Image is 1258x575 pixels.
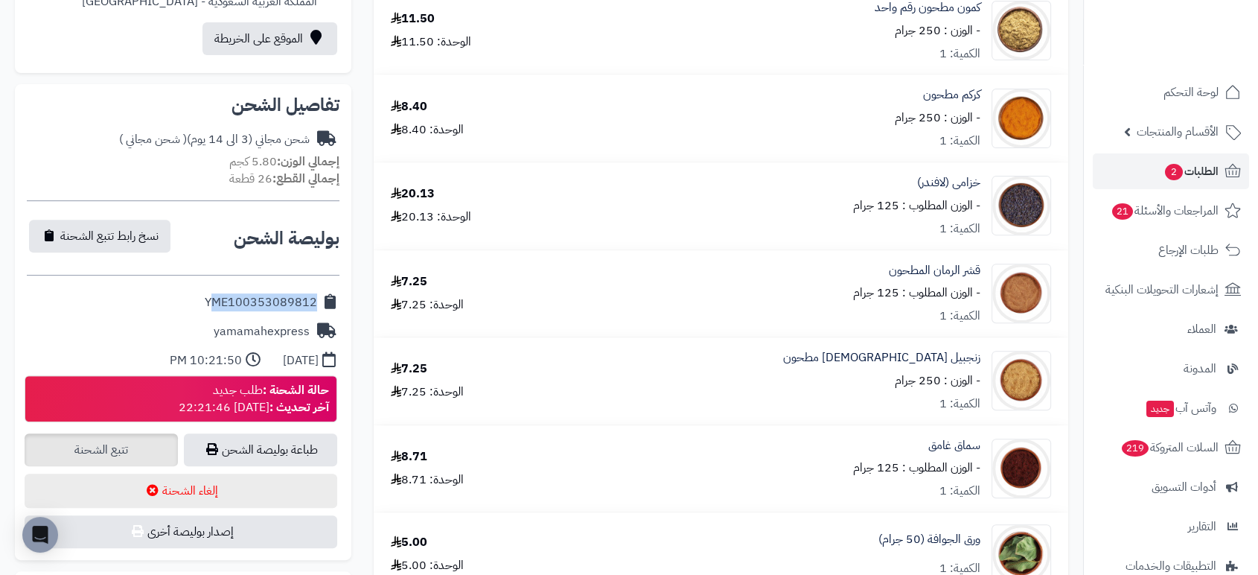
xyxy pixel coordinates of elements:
small: 5.80 كجم [229,153,339,171]
span: التقارير [1188,516,1216,537]
strong: إجمالي الوزن: [277,153,339,171]
div: الكمية: 1 [939,308,980,325]
img: 1633578113-Sumac%20Dark-90x90.jpg [992,439,1050,498]
strong: حالة الشحنة : [263,381,329,399]
a: طلبات الإرجاع [1093,232,1249,268]
span: الطلبات [1163,161,1219,182]
span: نسخ رابط تتبع الشحنة [60,227,159,245]
div: 7.25 [391,273,427,290]
div: 11.50 [391,10,435,28]
span: 2 [1165,164,1183,180]
a: كركم مطحون [923,86,980,104]
div: الكمية: 1 [939,133,980,150]
span: السلات المتروكة [1120,437,1219,458]
span: لوحة التحكم [1163,82,1219,103]
a: طباعة بوليصة الشحن [184,433,337,466]
small: - الوزن : 250 جرام [895,22,980,39]
div: 8.40 [391,98,427,115]
img: 1628250155-Cumin%20Powder-90x90.jpg [992,1,1050,60]
button: إصدار بوليصة أخرى [25,515,337,548]
img: 1633578113-Ginger%20Powder-90x90.jpg [992,351,1050,410]
div: الوحدة: 20.13 [391,209,471,226]
span: المراجعات والأسئلة [1111,200,1219,221]
a: زنجبيل [DEMOGRAPHIC_DATA] مطحون [783,349,980,366]
a: المراجعات والأسئلة21 [1093,193,1249,229]
div: الكمية: 1 [939,45,980,63]
a: ورق الجوافة (50 جرام) [878,531,980,548]
small: - الوزن المطلوب : 125 جرام [853,197,980,215]
img: 1639830222-Lavender-90x90.jpg [992,176,1050,235]
a: قشر الرمان المطحون [889,262,980,279]
a: أدوات التسويق [1093,469,1249,505]
div: الكمية: 1 [939,483,980,500]
button: إلغاء الشحنة [25,474,337,508]
div: الوحدة: 5.00 [391,557,464,574]
a: الطلبات2 [1093,153,1249,189]
div: الوحدة: 11.50 [391,34,471,51]
div: الوحدة: 7.25 [391,384,464,401]
div: الكمية: 1 [939,220,980,238]
small: - الوزن : 250 جرام [895,109,980,127]
span: 219 [1122,440,1149,457]
span: وآتس آب [1145,398,1216,419]
strong: إجمالي القطع: [272,170,339,188]
small: - الوزن : 250 جرام [895,372,980,390]
div: YME100353089812 [205,294,317,311]
img: 1639894895-Turmeric%20Powder%202-90x90.jpg [992,89,1050,148]
a: وآتس آبجديد [1093,390,1249,426]
span: طلبات الإرجاع [1158,240,1219,261]
div: طلب جديد [DATE] 22:21:46 [179,382,329,416]
div: yamamahexpress [214,323,310,340]
img: logo-2.png [1157,40,1244,72]
span: العملاء [1187,319,1216,340]
a: المدونة [1093,351,1249,387]
small: 26 قطعة [229,170,339,188]
button: نسخ رابط تتبع الشحنة [29,220,170,252]
h2: تفاصيل الشحن [27,96,339,114]
div: 8.71 [391,448,427,466]
span: أدوات التسويق [1152,477,1216,498]
small: - الوزن المطلوب : 125 جرام [853,284,980,302]
div: الوحدة: 8.40 [391,121,464,139]
a: الموقع على الخريطة [202,22,337,55]
div: الوحدة: 7.25 [391,296,464,314]
div: 20.13 [391,185,435,203]
a: التقارير [1093,509,1249,544]
div: Open Intercom Messenger [22,517,58,553]
div: الوحدة: 8.71 [391,471,464,489]
small: - الوزن المطلوب : 125 جرام [853,459,980,477]
strong: آخر تحديث : [269,398,329,416]
a: العملاء [1093,311,1249,347]
span: جديد [1146,401,1174,417]
a: إشعارات التحويلات البنكية [1093,272,1249,308]
a: تتبع الشحنة [25,433,178,466]
span: ( شحن مجاني ) [119,130,187,148]
img: 1633580797-Pomegranate%20Peel%20Powder-90x90.jpg [992,264,1050,323]
a: لوحة التحكم [1093,74,1249,110]
div: شحن مجاني (3 الى 14 يوم) [119,131,310,148]
span: المدونة [1184,358,1216,379]
div: 7.25 [391,360,427,378]
div: الكمية: 1 [939,395,980,413]
div: 5.00 [391,534,427,551]
h2: بوليصة الشحن [234,229,339,247]
div: [DATE] [283,352,319,369]
a: سماق غامق [928,437,980,454]
span: إشعارات التحويلات البنكية [1105,279,1219,300]
a: خزامى (لافندر) [917,174,980,191]
span: 21 [1112,203,1133,220]
div: 10:21:50 PM [170,352,242,369]
span: الأقسام والمنتجات [1137,121,1219,142]
a: السلات المتروكة219 [1093,430,1249,466]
